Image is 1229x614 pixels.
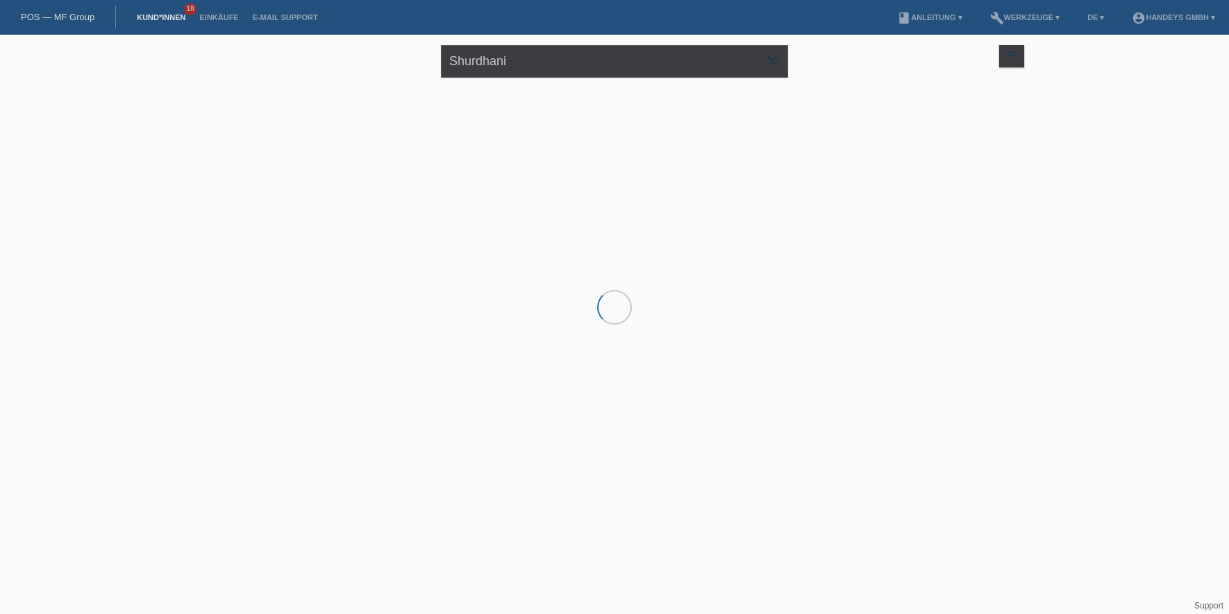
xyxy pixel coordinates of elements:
[184,3,197,15] span: 18
[1004,48,1019,63] i: filter_list
[441,45,788,78] input: Suche...
[246,13,325,22] a: E-Mail Support
[983,13,1067,22] a: buildWerkzeuge ▾
[1080,13,1111,22] a: DE ▾
[764,53,781,69] i: close
[897,11,911,25] i: book
[1132,11,1146,25] i: account_circle
[1194,601,1223,611] a: Support
[130,13,192,22] a: Kund*innen
[1125,13,1222,22] a: account_circleHandeys GmbH ▾
[192,13,245,22] a: Einkäufe
[990,11,1004,25] i: build
[890,13,969,22] a: bookAnleitung ▾
[21,12,94,22] a: POS — MF Group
